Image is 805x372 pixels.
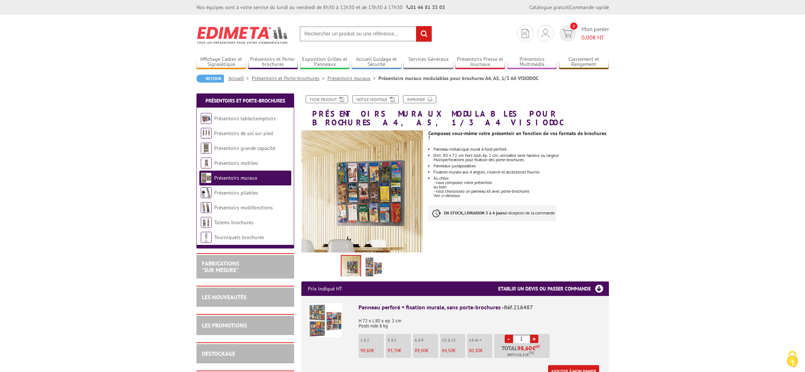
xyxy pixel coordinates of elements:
p: € [442,348,465,353]
a: Présentoirs pliables [214,189,258,196]
img: presentoirs_muraux_modulables_brochures_216487_216490_216489_216488.jpg [342,256,360,278]
span: € [532,345,535,351]
img: Présentoirs grande capacité [201,143,212,154]
a: Présentoirs mobiles [214,160,258,166]
span: Soit € [507,352,534,358]
p: € [360,348,384,353]
p: 6 à 9 [415,338,438,343]
img: Présentoirs de sol sur pied [201,128,212,139]
li: Fixation murale aux 4 angles, visserie et accessoires fournis [433,170,609,174]
li: Dim. 80 x 72 cm hors tout, ép. 2 cm, utilisable sens hauteur ou largeur. [433,153,609,162]
img: Présentoirs table/comptoirs [201,113,212,124]
span: 80,30 [469,347,480,354]
img: Présentoirs mobiles [201,158,212,168]
a: FABRICATIONS"Sur Mesure" [202,260,239,273]
p: H 72 x L 80 x ep. 2 cm Poids vide 6 kg [359,313,602,329]
img: devis rapide [562,29,573,38]
strong: Composez vous-même votre présentoir en fonction de vos formats de brochures ! [428,130,606,141]
div: Panneau perforé + fixation murale, sans porte-brochures - [359,303,602,312]
img: Totems brochures [201,217,212,228]
a: Présentoirs muraux [214,175,257,181]
div: | [529,4,609,11]
a: Classement et Rangement [559,56,609,68]
span: 93,70 [387,347,399,354]
p: 1 à 2 [360,338,384,343]
p: 3 à 5 [387,338,411,343]
a: Présentoirs et Porte-brochures [206,97,285,104]
span: 0,00 [581,34,593,41]
a: Présentoirs Multimédia [507,56,557,68]
a: Services Généraux [403,56,453,68]
a: Fiche produit [306,95,348,103]
img: Edimeta [196,22,289,49]
button: Cookies (fenêtre modale) [780,347,805,372]
a: DESTOCKAGE [202,350,235,357]
sup: TTC [529,351,534,355]
a: Présentoirs muraux [327,75,378,81]
span: 98,60 [517,345,532,351]
img: Tourniquets brochures [201,232,212,243]
a: Tourniquets brochures [214,234,264,241]
span: 98,60 [360,347,372,354]
a: Présentoirs table/comptoirs [214,115,276,122]
img: presentoirs_muraux_216487_1.jpg [365,256,382,279]
p: € [415,348,438,353]
p: à réception de la commande [428,205,556,221]
p: € [469,348,492,353]
span: 84,50 [442,347,453,354]
a: Présentoirs grande capacité [214,145,275,151]
span: Mon panier [581,25,609,42]
a: Présentoirs et Porte-brochures [252,75,327,81]
img: devis rapide [522,29,529,38]
img: Présentoirs muraux [201,172,212,183]
a: Exposition Grilles et Panneaux [300,56,350,68]
h1: Présentoirs muraux modulables pour brochures A4, A5, 1/3 A4 VISIODOC [296,95,614,127]
a: - [505,335,513,343]
span: 0 [570,22,577,30]
span: Réf.216487 [504,304,533,311]
p: € [387,348,411,353]
a: Présentoirs Presse et Journaux [455,56,505,68]
a: Totems brochures [214,219,253,226]
li: Présentoirs muraux modulables pour brochures A4, A5, 1/3 A4 VISIODOC [378,75,539,82]
a: Affichage Cadres et Signalétique [196,56,246,68]
a: Retour [196,75,224,83]
a: Présentoirs et Porte-brochures [248,56,298,68]
img: Présentoirs pliables [201,187,212,198]
a: Accueil [228,75,252,81]
sup: HT [535,344,540,349]
a: Commande rapide [569,4,609,11]
a: Catalogue gratuit [529,4,568,11]
a: Notice Montage [352,95,399,103]
input: rechercher [416,26,432,42]
p: Total [496,345,550,358]
img: Présentoirs multifonctions [201,202,212,213]
img: Panneau perforé + fixation murale, sans porte-brochures [308,303,342,337]
li: Panneau métallique mural à fond perforé. [433,147,609,151]
li: Panneaux juxtaposables [433,164,609,168]
div: Multiperforations pour fixation des porte-brochures. [433,158,609,162]
a: devis rapide 0 Mon panier 0,00€ HT [558,25,609,42]
a: Présentoirs de sol sur pied [214,130,273,137]
p: Prix indiqué HT [308,281,342,296]
strong: EN STOCK, LIVRAISON 3 à 4 jours [444,210,505,216]
span: 89,00 [415,347,426,354]
a: Accueil Guidage et Sécurité [352,56,402,68]
p: 16 et + [469,338,492,343]
p: Au choix: - vous composez votre présentoir ou bien - vous choississez un panneau kit avec porte-b... [433,176,609,193]
a: Imprimer [403,95,436,103]
img: presentoirs_muraux_modulables_brochures_216487_216490_216489_216488.jpg [301,130,423,252]
p: 10 à 15 [442,338,465,343]
img: devis rapide [542,29,550,38]
a: Présentoirs multifonctions [214,204,273,211]
h3: Etablir un devis ou passer commande [498,281,609,296]
a: + [530,335,538,343]
span: € HT [581,33,609,42]
a: LES NOUVEAUTÉS [202,293,246,301]
strong: 01 46 81 33 03 [406,4,445,11]
span: 118,32 [515,352,527,358]
p: Voir ci-dessous. [433,193,609,198]
div: Nos équipes sont à votre service du lundi au vendredi de 8h30 à 12h30 et de 13h30 à 17h30 [196,4,445,11]
img: Cookies (fenêtre modale) [783,350,801,368]
a: LES PROMOTIONS [202,322,247,329]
